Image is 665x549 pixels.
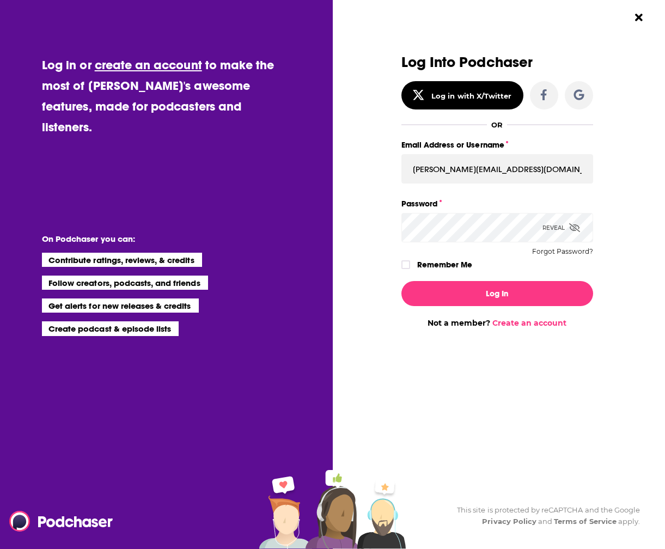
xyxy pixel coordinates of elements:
[42,321,179,335] li: Create podcast & episode lists
[448,504,640,527] div: This site is protected by reCAPTCHA and the Google and apply.
[9,511,105,532] a: Podchaser - Follow, Share and Rate Podcasts
[42,234,260,244] li: On Podchaser you can:
[95,57,202,72] a: create an account
[401,318,593,328] div: Not a member?
[554,517,617,526] a: Terms of Service
[629,7,649,28] button: Close Button
[9,511,114,532] img: Podchaser - Follow, Share and Rate Podcasts
[401,154,593,184] input: Email Address or Username
[401,281,593,306] button: Log In
[417,258,472,272] label: Remember Me
[42,276,208,290] li: Follow creators, podcasts, and friends
[431,91,511,100] div: Log in with X/Twitter
[532,248,593,255] button: Forgot Password?
[492,318,566,328] a: Create an account
[491,120,503,129] div: OR
[401,81,523,109] button: Log in with X/Twitter
[401,54,593,70] h3: Log Into Podchaser
[42,298,198,313] li: Get alerts for new releases & credits
[482,517,536,526] a: Privacy Policy
[401,197,593,211] label: Password
[542,213,580,242] div: Reveal
[42,253,202,267] li: Contribute ratings, reviews, & credits
[401,138,593,152] label: Email Address or Username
